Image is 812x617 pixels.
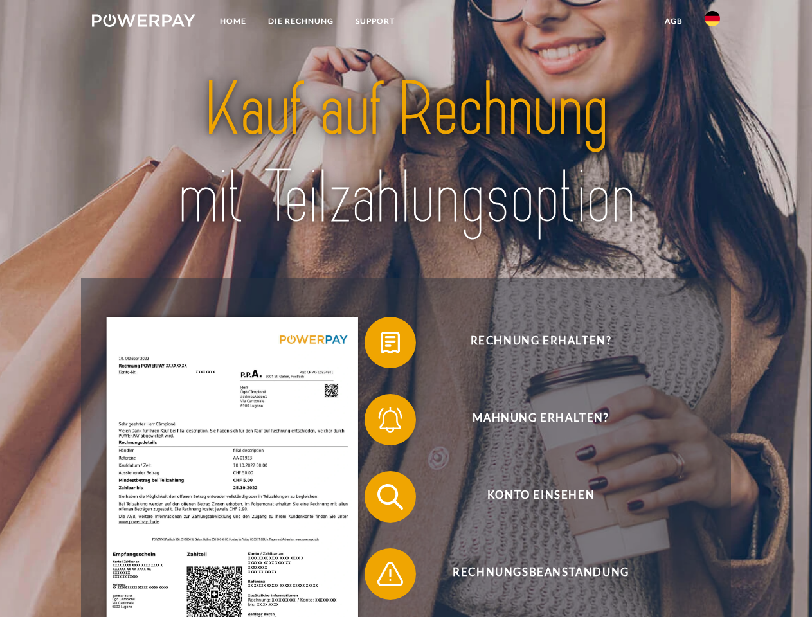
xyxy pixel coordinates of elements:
img: qb_search.svg [374,481,406,513]
a: agb [654,10,694,33]
span: Rechnung erhalten? [383,317,698,368]
button: Mahnung erhalten? [365,394,699,445]
span: Mahnung erhalten? [383,394,698,445]
img: qb_bell.svg [374,404,406,436]
img: qb_warning.svg [374,558,406,590]
span: Konto einsehen [383,471,698,523]
img: de [705,11,720,26]
button: Rechnungsbeanstandung [365,548,699,600]
img: title-powerpay_de.svg [123,62,689,246]
a: Home [209,10,257,33]
button: Rechnung erhalten? [365,317,699,368]
a: DIE RECHNUNG [257,10,345,33]
img: logo-powerpay-white.svg [92,14,195,27]
img: qb_bill.svg [374,326,406,359]
a: SUPPORT [345,10,406,33]
span: Rechnungsbeanstandung [383,548,698,600]
button: Konto einsehen [365,471,699,523]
